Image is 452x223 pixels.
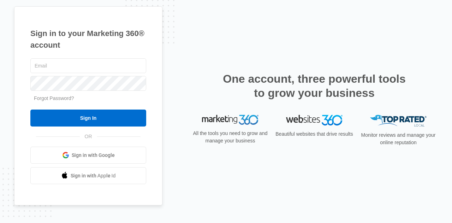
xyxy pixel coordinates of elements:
[30,110,146,127] input: Sign In
[30,147,146,164] a: Sign in with Google
[34,95,74,101] a: Forgot Password?
[72,152,115,159] span: Sign in with Google
[80,133,97,140] span: OR
[191,130,270,145] p: All the tools you need to grow and manage your business
[71,172,116,180] span: Sign in with Apple Id
[30,167,146,184] a: Sign in with Apple Id
[30,58,146,73] input: Email
[370,115,427,127] img: Top Rated Local
[202,115,258,125] img: Marketing 360
[30,28,146,51] h1: Sign in to your Marketing 360® account
[221,72,408,100] h2: One account, three powerful tools to grow your business
[286,115,343,125] img: Websites 360
[275,130,354,138] p: Beautiful websites that drive results
[359,131,438,146] p: Monitor reviews and manage your online reputation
